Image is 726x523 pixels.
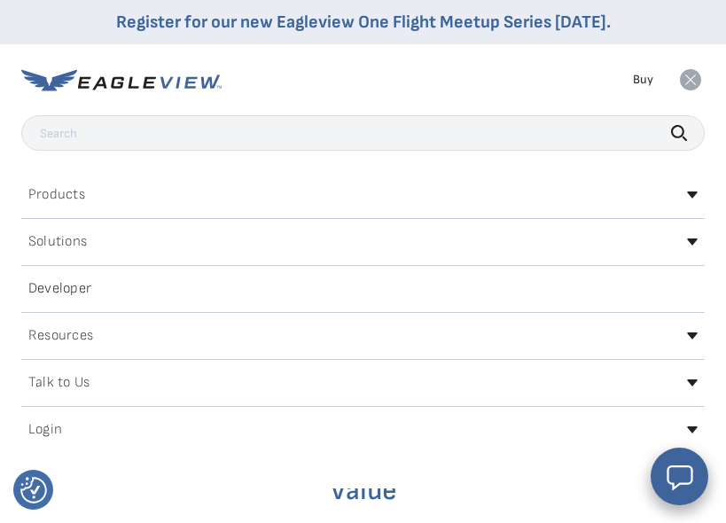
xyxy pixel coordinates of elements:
[116,12,611,33] a: Register for our new Eagleview One Flight Meetup Series [DATE].
[28,376,90,390] h2: Talk to Us
[21,275,705,303] a: Developer
[651,448,708,505] button: Open chat window
[28,329,93,343] h2: Resources
[28,188,85,202] h2: Products
[20,477,47,503] button: Consent Preferences
[20,477,47,503] img: Revisit consent button
[21,115,705,151] input: Search
[28,423,62,437] h2: Login
[28,235,87,249] h2: Solutions
[21,449,705,505] h2: A Distinctive Blend of Precision, Performance, and Value
[633,72,653,88] a: Buy
[28,282,91,296] h2: Developer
